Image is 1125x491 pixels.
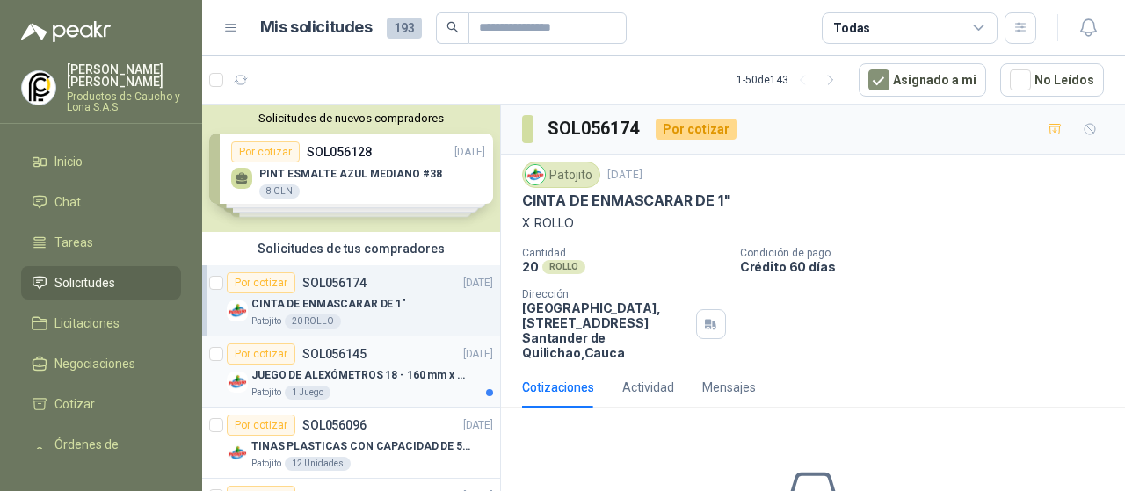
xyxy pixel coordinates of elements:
[21,145,181,178] a: Inicio
[251,457,281,471] p: Patojito
[54,273,115,292] span: Solicitudes
[463,417,493,434] p: [DATE]
[522,191,731,210] p: CINTA DE ENMASCARAR DE 1"
[202,232,500,265] div: Solicitudes de tus compradores
[227,343,295,365] div: Por cotizar
[251,438,470,455] p: TINAS PLASTICAS CON CAPACIDAD DE 50 KG
[54,435,164,473] span: Órdenes de Compra
[227,443,248,464] img: Company Logo
[202,336,500,408] a: Por cotizarSOL056145[DATE] Company LogoJUEGO DE ALEXÓMETROS 18 - 160 mm x 0,01 mm 2824-S3Patojito...
[522,247,726,259] p: Cantidad
[227,272,295,293] div: Por cotizar
[21,266,181,300] a: Solicitudes
[548,115,642,142] h3: SOL056174
[526,165,545,184] img: Company Logo
[251,314,281,329] p: Patojito
[522,162,600,188] div: Patojito
[209,112,493,125] button: Solicitudes de nuevos compradores
[1000,63,1104,97] button: No Leídos
[285,457,351,471] div: 12 Unidades
[737,66,845,94] div: 1 - 50 de 143
[227,372,248,393] img: Company Logo
[522,213,1104,233] p: X ROLLO
[251,367,470,384] p: JUEGO DE ALEXÓMETROS 18 - 160 mm x 0,01 mm 2824-S3
[542,260,585,274] div: ROLLO
[22,71,55,105] img: Company Logo
[260,15,373,40] h1: Mis solicitudes
[21,387,181,421] a: Cotizar
[622,378,674,397] div: Actividad
[67,91,181,112] p: Productos de Caucho y Lona S.A.S
[21,226,181,259] a: Tareas
[387,18,422,39] span: 193
[21,307,181,340] a: Licitaciones
[251,296,406,313] p: CINTA DE ENMASCARAR DE 1"
[656,119,737,140] div: Por cotizar
[740,259,1118,274] p: Crédito 60 días
[522,300,689,360] p: [GEOGRAPHIC_DATA], [STREET_ADDRESS] Santander de Quilichao , Cauca
[54,314,120,333] span: Licitaciones
[285,314,341,329] div: 20 ROLLO
[54,354,135,373] span: Negociaciones
[463,346,493,363] p: [DATE]
[54,233,93,252] span: Tareas
[833,18,870,38] div: Todas
[285,386,330,400] div: 1 Juego
[21,21,111,42] img: Logo peakr
[446,21,459,33] span: search
[251,386,281,400] p: Patojito
[54,152,83,171] span: Inicio
[202,105,500,232] div: Solicitudes de nuevos compradoresPor cotizarSOL056128[DATE] PINT ESMALTE AZUL MEDIANO #388 GLNPor...
[522,288,689,300] p: Dirección
[522,259,539,274] p: 20
[227,415,295,436] div: Por cotizar
[202,265,500,336] a: Por cotizarSOL056174[DATE] Company LogoCINTA DE ENMASCARAR DE 1"Patojito20 ROLLO
[859,63,986,97] button: Asignado a mi
[202,408,500,479] a: Por cotizarSOL056096[DATE] Company LogoTINAS PLASTICAS CON CAPACIDAD DE 50 KGPatojito12 Unidades
[227,300,248,321] img: Company Logo
[463,275,493,292] p: [DATE]
[21,185,181,219] a: Chat
[54,394,95,414] span: Cotizar
[302,348,367,360] p: SOL056145
[21,428,181,480] a: Órdenes de Compra
[522,378,594,397] div: Cotizaciones
[67,63,181,88] p: [PERSON_NAME] [PERSON_NAME]
[302,419,367,431] p: SOL056096
[302,277,367,289] p: SOL056174
[702,378,756,397] div: Mensajes
[607,167,642,184] p: [DATE]
[21,347,181,380] a: Negociaciones
[54,192,81,212] span: Chat
[740,247,1118,259] p: Condición de pago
